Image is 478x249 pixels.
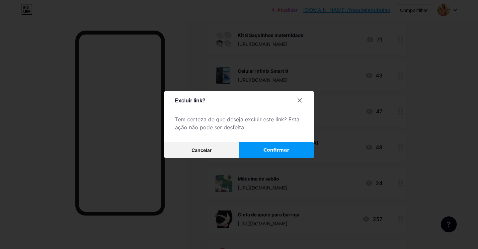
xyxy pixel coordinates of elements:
[263,147,289,153] font: Confirmar
[164,142,239,158] button: Cancelar
[175,116,299,131] font: Tem certeza de que deseja excluir este link? Esta ação não pode ser desfeita.
[239,142,314,158] button: Confirmar
[192,147,212,153] font: Cancelar
[175,97,205,104] font: Excluir link?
